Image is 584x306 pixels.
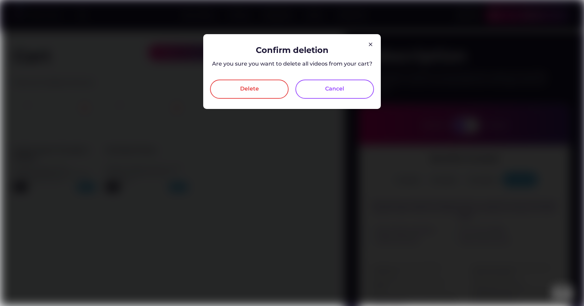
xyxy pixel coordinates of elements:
[240,85,259,93] div: Delete
[256,44,329,56] div: Confirm deletion
[325,85,344,93] div: Cancel
[555,279,577,299] iframe: chat widget
[212,60,372,68] div: Are you sure you want to delete all videos from your cart?
[366,40,375,48] img: Group%201000002326.svg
